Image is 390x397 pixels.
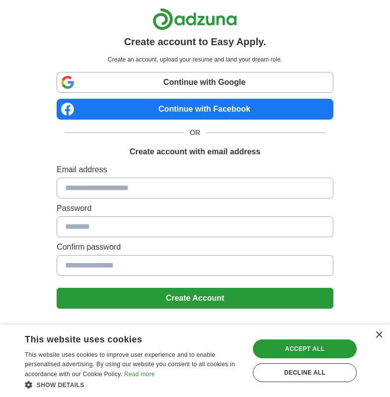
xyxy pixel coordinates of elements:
[124,371,155,378] a: Read more, opens a new window
[57,202,333,214] label: Password
[25,331,218,345] div: This website uses cookies
[57,72,333,93] a: Continue with Google
[25,380,243,390] div: Show details
[375,331,383,339] div: Close
[57,99,333,120] a: Continue with Facebook
[124,34,266,49] h1: Create account to Easy Apply.
[37,382,84,389] span: Show details
[57,241,333,253] label: Confirm password
[184,128,206,138] span: OR
[253,363,357,382] div: Decline all
[59,55,331,64] p: Create an account, upload your resume and land your dream role.
[25,351,235,378] span: This website uses cookies to improve user experience and to enable personalised advertising. By u...
[57,288,333,309] button: Create Account
[130,146,260,158] h1: Create account with email address
[153,8,237,30] img: Adzuna logo
[253,339,357,358] div: Accept all
[57,164,333,176] label: Email address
